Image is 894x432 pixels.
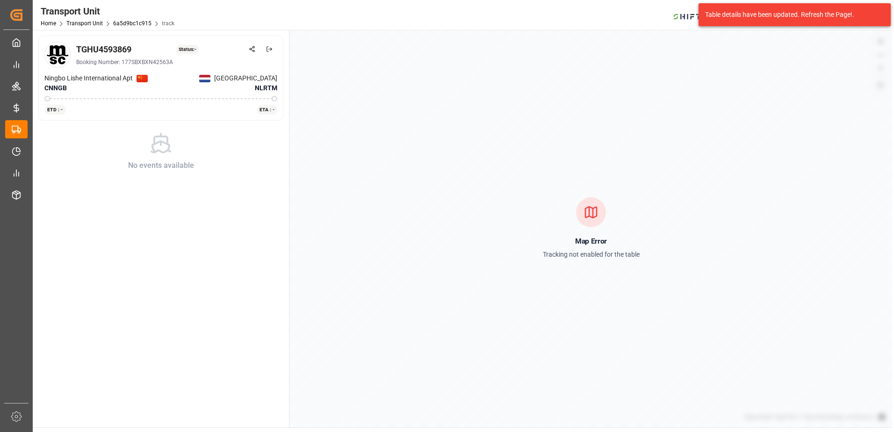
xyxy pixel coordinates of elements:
span: [GEOGRAPHIC_DATA] [214,73,277,83]
div: Booking Number: 177SBXBXN42563A [76,58,277,66]
div: ETA : - [257,105,278,115]
img: Netherlands [199,75,210,82]
img: Carrier Logo [46,43,69,66]
p: Tracking not enabled for the table [543,249,640,260]
span: CNNGB [44,84,67,92]
div: Table details have been updated. Refresh the Page!. [705,10,877,20]
div: Status: - [176,45,200,54]
a: Home [41,20,56,27]
img: Netherlands [137,75,148,82]
span: NLRTM [255,83,277,93]
h2: Map Error [575,234,606,249]
div: ETD : - [44,105,66,115]
div: Transport Unit [41,4,174,18]
div: TGHU4593869 [76,43,131,56]
div: No events available [128,160,194,171]
img: Bildschirmfoto%202024-11-13%20um%2009.31.44.png_1731487080.png [673,7,720,23]
a: 6a5d9bc1c915 [113,20,151,27]
a: Transport Unit [66,20,103,27]
span: Ningbo Lishe International Apt [44,73,133,83]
